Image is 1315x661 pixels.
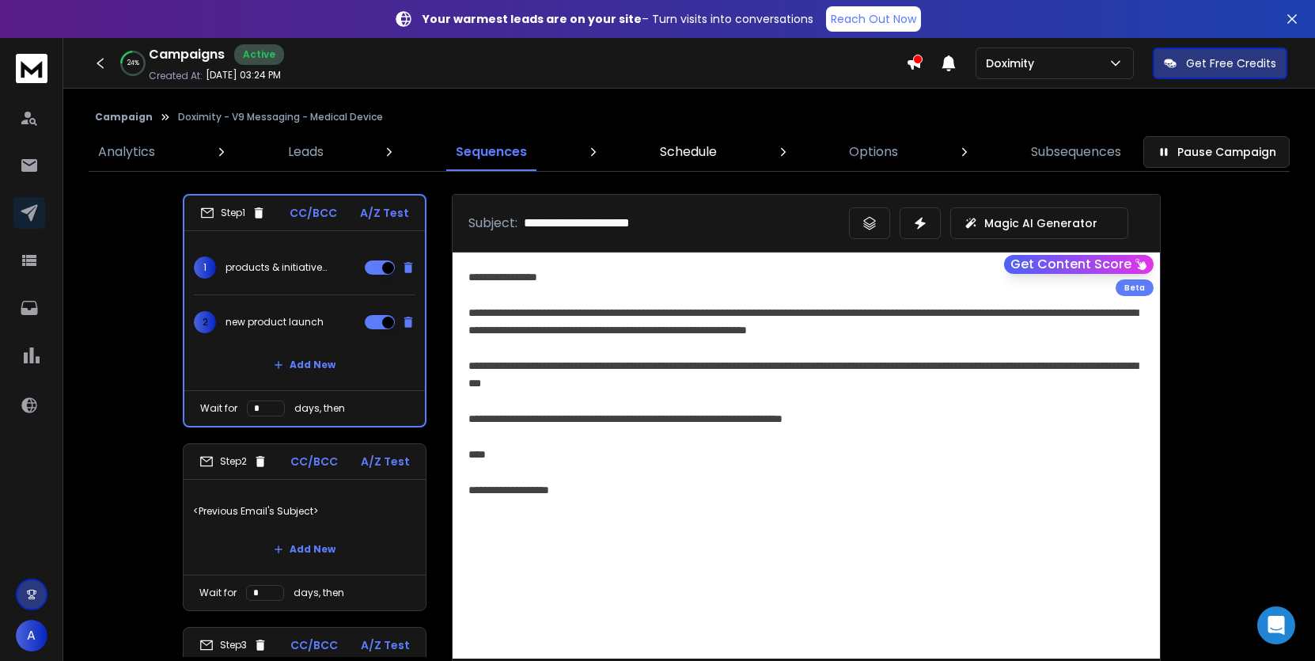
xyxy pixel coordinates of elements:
div: Step 2 [199,454,267,469]
p: days, then [294,402,345,415]
p: Leads [288,142,324,161]
img: logo [16,54,47,83]
div: Active [234,44,284,65]
li: Step1CC/BCCA/Z Test1products & initiatives2new product launchAdd NewWait fordays, then [183,194,426,427]
p: [DATE] 03:24 PM [206,69,281,82]
a: Schedule [650,133,726,171]
span: 1 [194,256,216,279]
button: Get Content Score [1004,255,1154,274]
p: CC/BCC [290,454,338,469]
button: Campaign [95,111,153,123]
p: <Previous Email's Subject> [193,489,416,534]
button: Pause Campaign [1143,136,1290,168]
p: 24 % [127,59,139,68]
a: Sequences [446,133,536,171]
p: Doximity - V9 Messaging - Medical Device [178,111,383,123]
button: Add New [261,534,348,565]
div: Open Intercom Messenger [1257,606,1295,644]
div: Step 1 [200,206,266,220]
p: A/Z Test [361,454,410,469]
p: Wait for [200,402,237,415]
h1: Campaigns [149,45,225,64]
a: Analytics [89,133,165,171]
p: Created At: [149,70,203,82]
p: Options [849,142,898,161]
strong: Your warmest leads are on your site [423,11,642,27]
p: Subsequences [1031,142,1121,161]
p: Subject: [468,214,517,233]
p: Reach Out Now [831,11,916,27]
li: Step2CC/BCCA/Z Test<Previous Email's Subject>Add NewWait fordays, then [183,443,426,611]
p: Wait for [199,587,237,599]
p: CC/BCC [290,637,338,653]
p: CC/BCC [290,205,337,221]
a: Leads [279,133,333,171]
p: A/Z Test [360,205,409,221]
button: Get Free Credits [1153,47,1287,79]
a: Reach Out Now [826,6,921,32]
p: new product launch [225,316,324,329]
p: Schedule [660,142,717,161]
span: 2 [194,311,216,333]
div: Beta [1116,279,1154,296]
p: products & initiatives [225,261,327,274]
p: Magic AI Generator [984,215,1097,231]
a: Subsequences [1021,133,1131,171]
a: Options [839,133,908,171]
p: Sequences [456,142,527,161]
p: A/Z Test [361,637,410,653]
button: A [16,620,47,652]
p: Doximity [986,55,1040,71]
button: Add New [261,349,348,381]
button: Magic AI Generator [950,207,1128,239]
div: Step 3 [199,638,267,652]
p: Analytics [98,142,155,161]
p: Get Free Credits [1186,55,1276,71]
p: – Turn visits into conversations [423,11,813,27]
p: days, then [294,587,344,599]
